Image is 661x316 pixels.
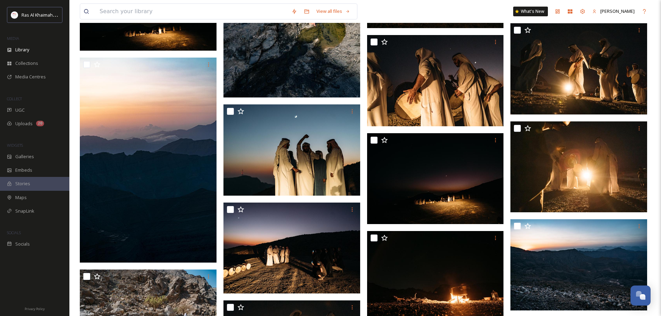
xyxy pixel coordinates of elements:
[25,304,45,313] a: Privacy Policy
[15,120,33,127] span: Uploads
[367,35,504,126] img: Influencer Cultural Tour 26.jpg
[313,5,354,18] a: View all files
[96,4,288,19] input: Search your library
[589,5,638,18] a: [PERSON_NAME]
[7,143,23,148] span: WIDGETS
[15,167,32,173] span: Embeds
[15,241,30,247] span: Socials
[7,96,22,101] span: COLLECT
[510,23,647,114] img: Influencer Cultural Tour 25.jpg
[22,11,120,18] span: Ras Al Khaimah Tourism Development Authority
[223,104,360,196] img: Influencer Cultural Tour 35.jpg
[513,7,548,16] a: What's New
[7,230,21,235] span: SOCIALS
[15,60,38,67] span: Collections
[510,219,647,310] img: Influencer Cultural Tour 10.jpg
[15,107,25,113] span: UGC
[15,153,34,160] span: Galleries
[223,202,360,293] img: Influencer Cultural Tour 33.jpg
[630,285,651,306] button: Open Chat
[36,121,44,126] div: 20
[7,36,19,41] span: MEDIA
[15,208,34,214] span: SnapLink
[15,194,27,201] span: Maps
[600,8,635,14] span: [PERSON_NAME]
[510,121,647,213] img: Influencer Cultural Tour 21.jpg
[11,11,18,18] img: Logo_RAKTDA_RGB-01.png
[15,180,30,187] span: Stories
[25,307,45,311] span: Privacy Policy
[367,133,504,224] img: Influencer Cultural Tour 23.jpg
[15,74,46,80] span: Media Centres
[15,46,29,53] span: Library
[80,58,217,263] img: Influencer Cultural Tour 07.jpg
